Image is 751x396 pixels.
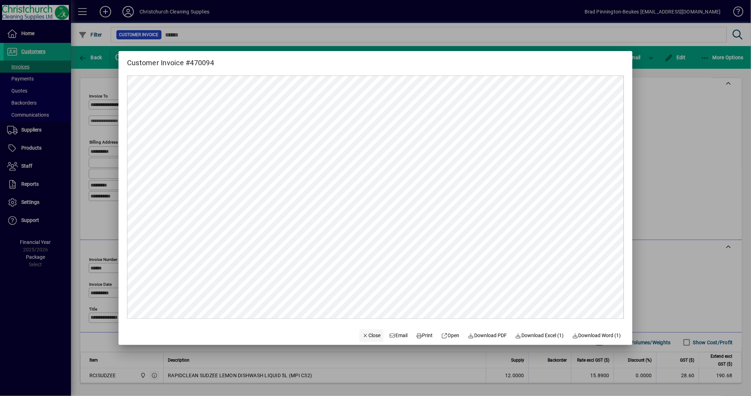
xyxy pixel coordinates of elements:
span: Download Excel (1) [515,332,564,339]
span: Email [389,332,408,339]
span: Download PDF [468,332,507,339]
button: Download Word (1) [570,329,624,342]
span: Close [362,332,381,339]
button: Download Excel (1) [512,329,567,342]
h2: Customer Invoice #470094 [119,51,223,68]
a: Download PDF [465,329,510,342]
button: Close [360,329,384,342]
a: Open [439,329,462,342]
button: Email [387,329,411,342]
span: Print [416,332,433,339]
span: Download Word (1) [572,332,621,339]
span: Open [442,332,460,339]
button: Print [413,329,436,342]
